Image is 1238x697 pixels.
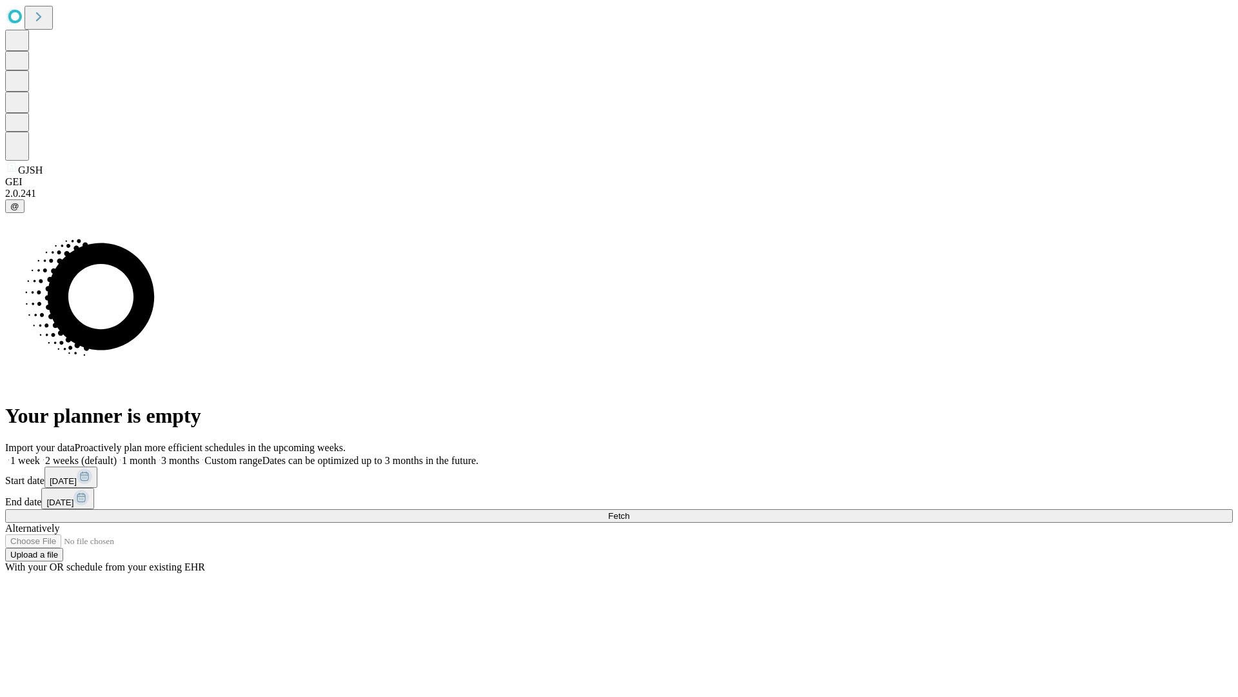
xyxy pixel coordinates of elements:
span: 3 months [161,455,199,466]
h1: Your planner is empty [5,404,1233,428]
span: @ [10,201,19,211]
span: GJSH [18,165,43,176]
span: [DATE] [50,476,77,486]
button: Upload a file [5,548,63,561]
button: [DATE] [44,467,97,488]
span: 1 month [122,455,156,466]
span: With your OR schedule from your existing EHR [5,561,205,572]
span: Proactively plan more efficient schedules in the upcoming weeks. [75,442,346,453]
span: 2 weeks (default) [45,455,117,466]
div: Start date [5,467,1233,488]
span: Dates can be optimized up to 3 months in the future. [262,455,478,466]
div: 2.0.241 [5,188,1233,199]
span: Custom range [204,455,262,466]
div: GEI [5,176,1233,188]
span: Alternatively [5,523,59,534]
span: [DATE] [46,498,74,507]
button: Fetch [5,509,1233,523]
span: Fetch [608,511,629,521]
button: @ [5,199,25,213]
span: 1 week [10,455,40,466]
span: Import your data [5,442,75,453]
div: End date [5,488,1233,509]
button: [DATE] [41,488,94,509]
